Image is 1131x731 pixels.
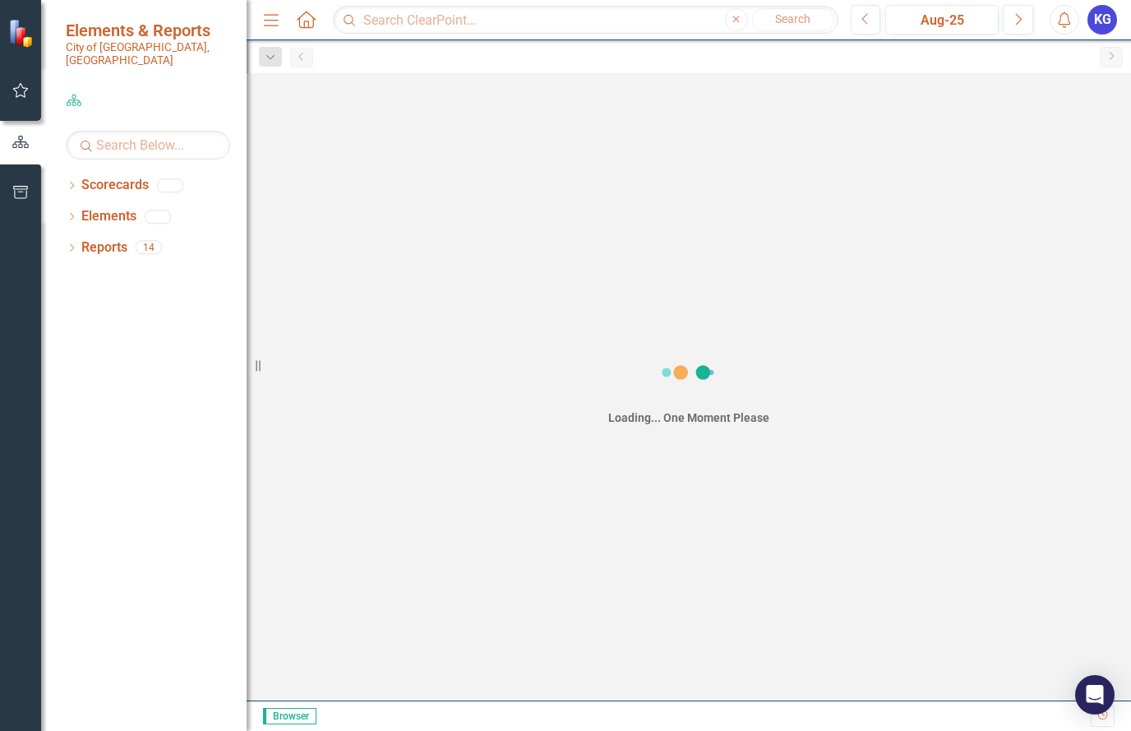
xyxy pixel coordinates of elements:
[81,176,149,195] a: Scorecards
[333,6,838,35] input: Search ClearPoint...
[775,12,810,25] span: Search
[136,241,162,255] div: 14
[263,708,316,724] span: Browser
[885,5,999,35] button: Aug-25
[81,238,127,257] a: Reports
[66,40,230,67] small: City of [GEOGRAPHIC_DATA], [GEOGRAPHIC_DATA]
[891,11,993,30] div: Aug-25
[81,207,136,226] a: Elements
[752,8,834,31] button: Search
[1087,5,1117,35] button: KG
[1075,675,1115,715] div: Open Intercom Messenger
[66,131,230,160] input: Search Below...
[8,19,37,48] img: ClearPoint Strategy
[66,21,230,40] span: Elements & Reports
[608,409,769,426] div: Loading... One Moment Please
